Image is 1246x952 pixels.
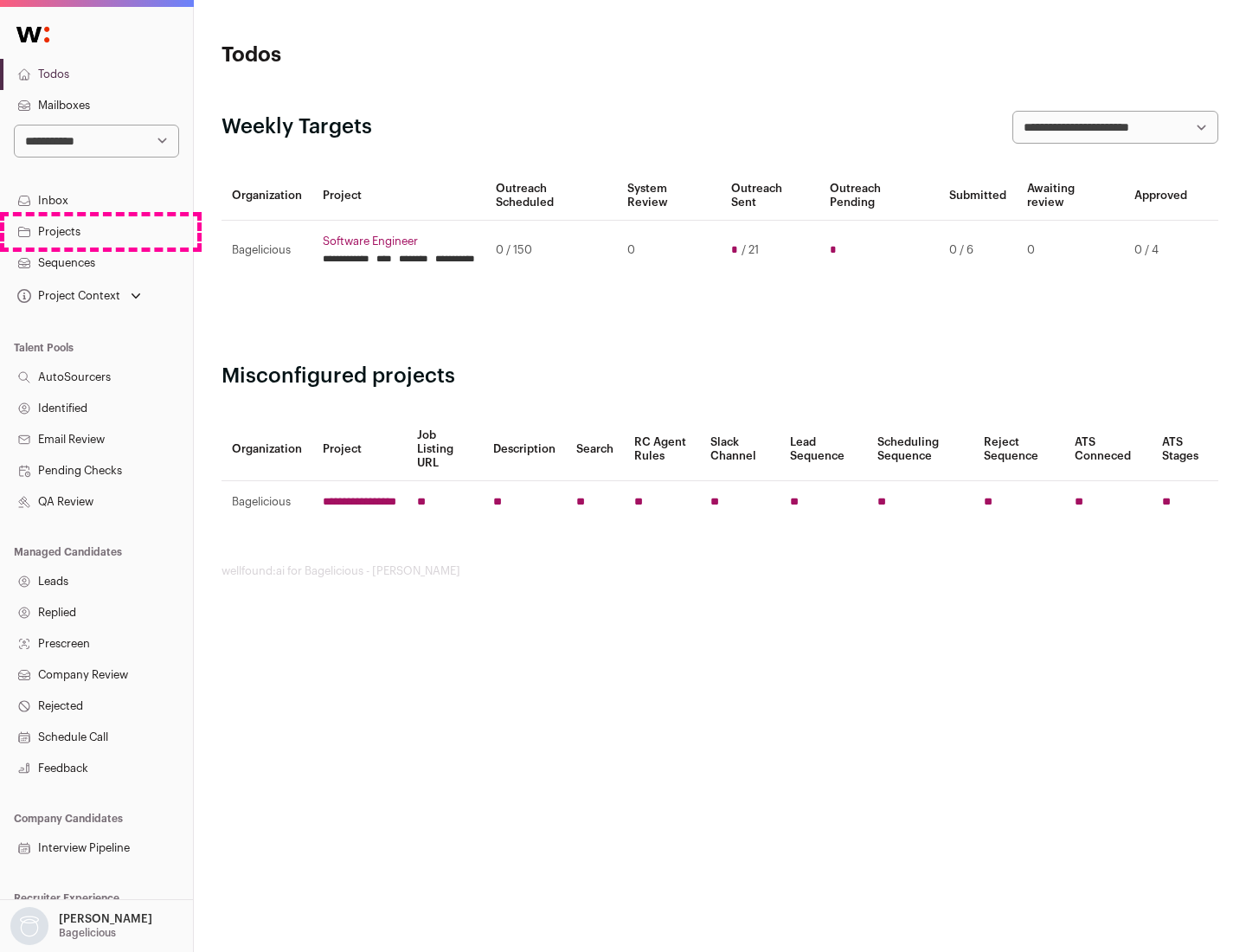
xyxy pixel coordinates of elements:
[721,171,820,221] th: Outreach Sent
[407,418,483,481] th: Job Listing URL
[780,418,867,481] th: Lead Sequence
[1064,418,1151,481] th: ATS Conneced
[312,418,407,481] th: Project
[617,171,720,221] th: System Review
[14,284,145,308] button: Open dropdown
[222,481,312,524] td: Bagelicious
[742,243,759,257] span: / 21
[1152,418,1218,481] th: ATS Stages
[566,418,624,481] th: Search
[14,289,120,303] div: Project Context
[1124,171,1198,221] th: Approved
[1017,221,1124,280] td: 0
[312,171,485,221] th: Project
[617,221,720,280] td: 0
[222,418,312,481] th: Organization
[1017,171,1124,221] th: Awaiting review
[939,171,1017,221] th: Submitted
[222,171,312,221] th: Organization
[700,418,780,481] th: Slack Channel
[222,42,554,69] h1: Todos
[59,912,152,926] p: [PERSON_NAME]
[10,907,48,945] img: nopic.png
[222,113,372,141] h2: Weekly Targets
[939,221,1017,280] td: 0 / 6
[485,171,617,221] th: Outreach Scheduled
[7,17,59,52] img: Wellfound
[222,564,1218,578] footer: wellfound:ai for Bagelicious - [PERSON_NAME]
[867,418,973,481] th: Scheduling Sequence
[973,418,1065,481] th: Reject Sequence
[59,926,116,940] p: Bagelicious
[323,235,475,248] a: Software Engineer
[222,363,1218,390] h2: Misconfigured projects
[222,221,312,280] td: Bagelicious
[1124,221,1198,280] td: 0 / 4
[624,418,699,481] th: RC Agent Rules
[483,418,566,481] th: Description
[485,221,617,280] td: 0 / 150
[819,171,938,221] th: Outreach Pending
[7,907,156,945] button: Open dropdown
